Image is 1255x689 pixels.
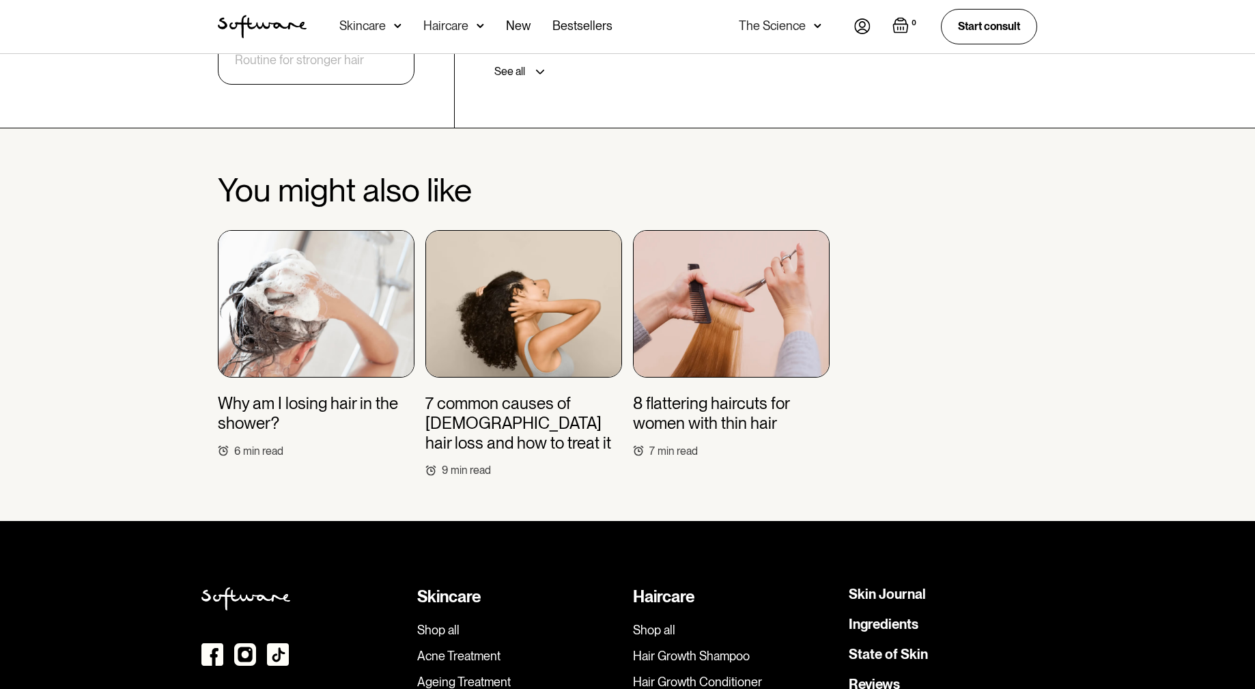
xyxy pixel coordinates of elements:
[201,587,290,610] img: Softweare logo
[235,52,364,67] a: Routine for stronger hair
[267,643,289,666] img: TikTok Icon
[892,17,919,36] a: Open empty cart
[451,464,491,477] div: min read
[218,230,414,458] a: Why am I losing hair in the shower?6min read
[849,647,928,661] a: State of Skin
[218,172,1037,208] h2: You might also like
[425,230,622,477] a: 7 common causes of [DEMOGRAPHIC_DATA] hair loss and how to treat it9min read
[849,587,926,601] a: Skin Journal
[394,19,401,33] img: arrow down
[417,623,622,638] a: Shop all
[633,587,838,607] div: Haircare
[417,587,622,607] div: Skincare
[739,19,806,33] div: The Science
[814,19,821,33] img: arrow down
[658,445,698,458] div: min read
[234,643,256,666] img: instagram icon
[218,15,307,38] a: home
[633,649,838,664] a: Hair Growth Shampoo
[201,643,223,666] img: Facebook icon
[442,464,448,477] div: 9
[909,17,919,29] div: 0
[494,65,525,79] div: See all
[633,623,838,638] a: Shop all
[339,19,386,33] div: Skincare
[477,19,484,33] img: arrow down
[649,445,655,458] div: 7
[425,394,622,453] h3: 7 common causes of [DEMOGRAPHIC_DATA] hair loss and how to treat it
[633,394,830,434] h3: 8 flattering haircuts for women with thin hair
[849,617,918,631] a: Ingredients
[633,230,830,458] a: 8 flattering haircuts for women with thin hair7min read
[234,445,240,458] div: 6
[243,445,283,458] div: min read
[417,649,622,664] a: Acne Treatment
[218,15,307,38] img: Software Logo
[423,19,468,33] div: Haircare
[941,9,1037,44] a: Start consult
[218,394,414,434] h3: Why am I losing hair in the shower?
